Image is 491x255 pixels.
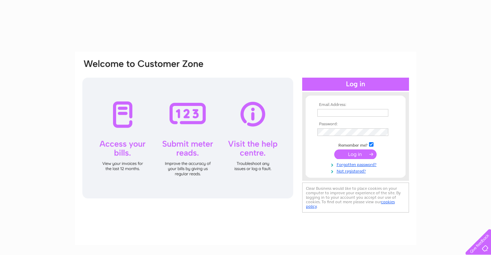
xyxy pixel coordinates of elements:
[317,167,396,174] a: Not registered?
[316,122,396,127] th: Password:
[306,199,395,209] a: cookies policy
[334,149,377,159] input: Submit
[302,183,409,213] div: Clear Business would like to place cookies on your computer to improve your experience of the sit...
[317,161,396,167] a: Forgotten password?
[316,102,396,107] th: Email Address:
[316,141,396,148] td: Remember me?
